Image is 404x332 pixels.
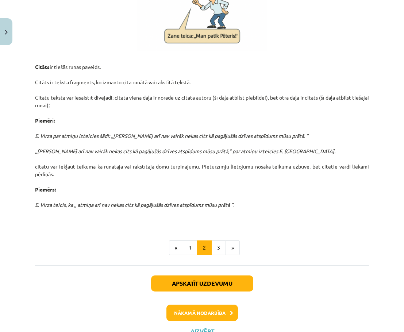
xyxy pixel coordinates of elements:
img: icon-close-lesson-0947bae3869378f0d4975bcd49f059093ad1ed9edebbc8119c70593378902aed.svg [5,30,8,35]
button: Apskatīt uzdevumu [151,275,253,292]
nav: Page navigation example [35,240,369,255]
em: E. Virza teicis, ka ,, atmiņa arī nav nekas cits kā pagājušās dzīves atspīdums mūsu prātā ”. [35,201,234,208]
p: ir tiešās runas paveids. Citāts ir teksta fragments, ko izmanto cita runātā vai rakstītā tekstā. ... [35,55,369,224]
strong: Citāts [35,63,50,70]
em: E. Virza par atmiņu izteicies šādi: ,,[PERSON_NAME] arī nav vairāk nekas cits kā pagājušās dzīves... [35,132,335,154]
button: » [226,240,240,255]
button: « [169,240,183,255]
button: 3 [211,240,226,255]
strong: Piemēri: [35,117,55,124]
button: Nākamā nodarbība [166,305,238,321]
strong: Piemērs: [35,186,56,193]
button: 2 [197,240,212,255]
button: 1 [183,240,197,255]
